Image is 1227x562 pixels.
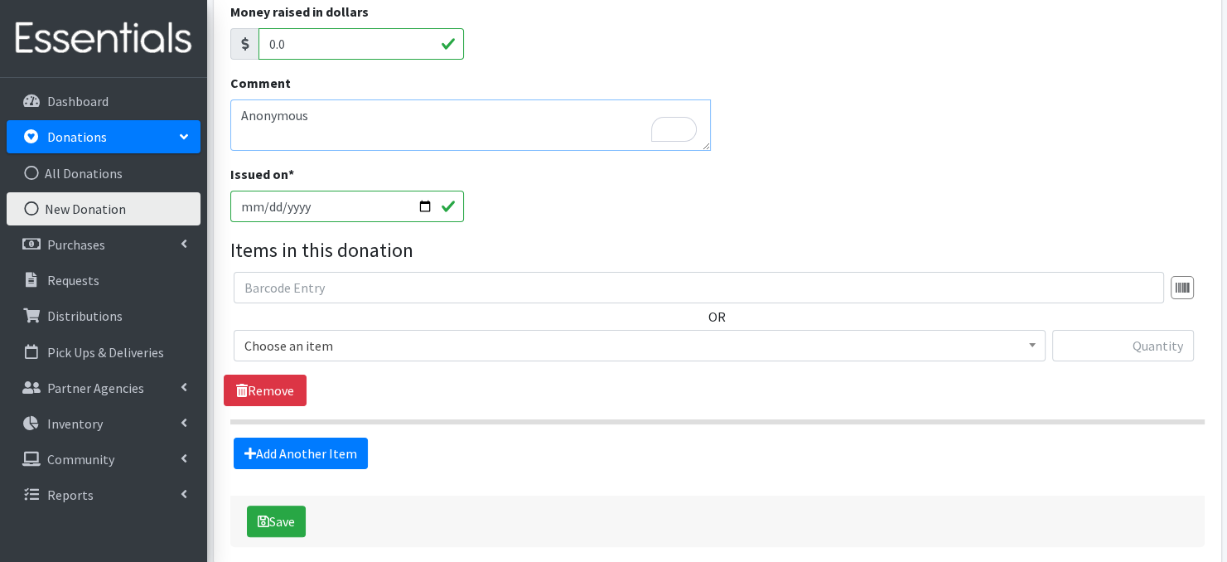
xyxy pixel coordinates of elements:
[7,443,200,476] a: Community
[247,506,306,537] button: Save
[1052,330,1194,361] input: Quantity
[234,330,1046,361] span: Choose an item
[47,415,103,432] p: Inventory
[708,307,726,327] label: OR
[7,120,200,153] a: Donations
[47,93,109,109] p: Dashboard
[224,375,307,406] a: Remove
[47,128,107,145] p: Donations
[7,157,200,190] a: All Donations
[47,380,144,396] p: Partner Agencies
[7,407,200,440] a: Inventory
[47,451,114,468] p: Community
[47,272,99,288] p: Requests
[7,478,200,511] a: Reports
[7,228,200,261] a: Purchases
[230,2,369,22] label: Money raised in dollars
[47,308,123,324] p: Distributions
[7,192,200,225] a: New Donation
[230,235,1205,265] legend: Items in this donation
[234,438,368,469] a: Add Another Item
[230,99,712,151] textarea: To enrich screen reader interactions, please activate Accessibility in Grammarly extension settings
[288,166,294,182] abbr: required
[244,334,1035,357] span: Choose an item
[7,11,200,66] img: HumanEssentials
[7,371,200,405] a: Partner Agencies
[47,236,105,253] p: Purchases
[230,164,294,184] label: Issued on
[230,73,291,93] label: Comment
[7,264,200,297] a: Requests
[47,344,164,361] p: Pick Ups & Deliveries
[7,336,200,369] a: Pick Ups & Deliveries
[7,299,200,332] a: Distributions
[47,487,94,503] p: Reports
[234,272,1164,303] input: Barcode Entry
[7,85,200,118] a: Dashboard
